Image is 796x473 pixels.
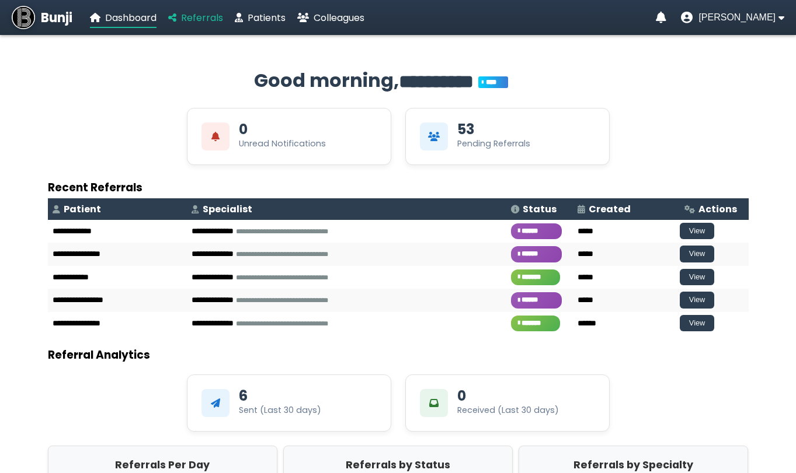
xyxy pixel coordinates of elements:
[457,122,474,136] div: 53
[181,11,223,24] span: Referrals
[457,389,466,403] div: 0
[187,108,391,165] div: View Unread Notifications
[522,457,745,472] h2: Referrals by Specialty
[314,11,364,24] span: Colleagues
[656,12,666,23] a: Notifications
[48,66,749,96] h2: Good morning,
[681,12,784,23] button: User menu
[168,10,223,25] a: Referrals
[48,179,749,196] h3: Recent Referrals
[12,6,35,29] img: Bunji Dental Referral Management
[680,269,715,286] button: View
[12,6,72,29] a: Bunji
[48,198,187,220] th: Patient
[457,404,559,416] div: Received (Last 30 days)
[478,76,508,88] span: You’re on Plus!
[90,10,157,25] a: Dashboard
[680,223,715,240] button: View
[405,108,610,165] div: View Pending Referrals
[41,8,72,27] span: Bunji
[680,246,715,262] button: View
[51,457,274,472] h2: Referrals Per Day
[573,198,679,220] th: Created
[105,11,157,24] span: Dashboard
[239,389,248,403] div: 6
[680,198,749,220] th: Actions
[680,315,715,332] button: View
[248,11,286,24] span: Patients
[457,138,530,150] div: Pending Referrals
[187,198,506,220] th: Specialist
[187,374,391,432] div: 6Sent (Last 30 days)
[239,138,326,150] div: Unread Notifications
[405,374,610,432] div: 0Received (Last 30 days)
[680,292,715,309] button: View
[48,346,749,363] h3: Referral Analytics
[297,10,364,25] a: Colleagues
[698,12,776,23] span: [PERSON_NAME]
[506,198,573,220] th: Status
[287,457,509,472] h2: Referrals by Status
[239,122,248,136] div: 0
[235,10,286,25] a: Patients
[239,404,321,416] div: Sent (Last 30 days)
